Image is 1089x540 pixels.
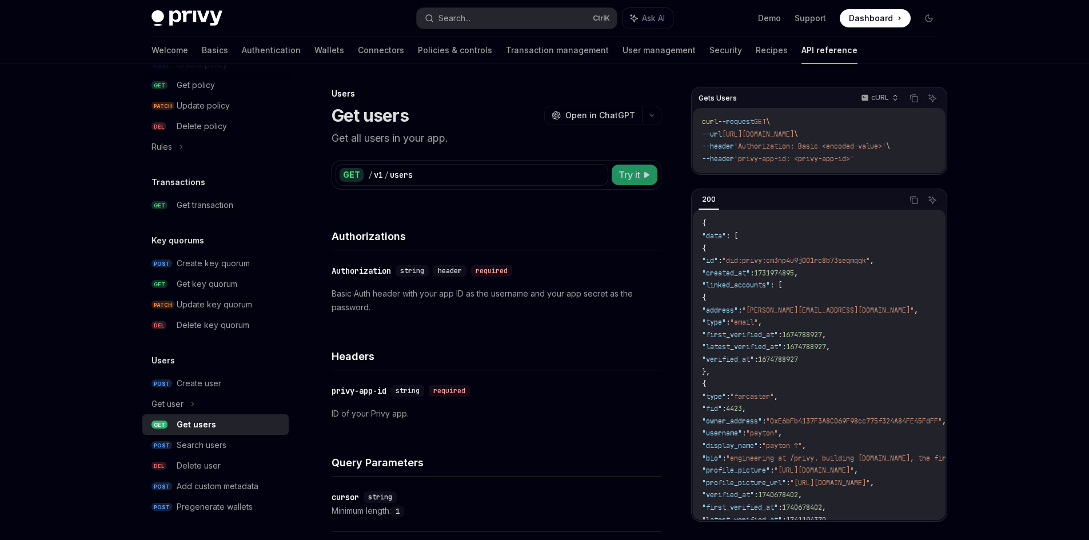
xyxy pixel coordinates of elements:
span: , [854,466,858,475]
span: GET [151,201,167,210]
span: 4423 [726,404,742,413]
span: GET [151,81,167,90]
span: : [742,429,746,438]
span: POST [151,482,172,491]
h4: Headers [332,349,661,364]
span: : [782,342,786,351]
span: "data" [702,231,726,241]
span: : [722,404,726,413]
span: : [ [726,231,738,241]
button: Copy the contents from the code block [907,91,922,106]
span: : [ [770,281,782,290]
a: POSTSearch users [142,435,289,455]
div: Search... [438,11,470,25]
span: "username" [702,429,742,438]
a: POSTPregenerate wallets [142,497,289,517]
div: 200 [699,193,719,206]
span: 'Authorization: Basic <encoded-value>' [734,142,886,151]
span: DEL [151,321,166,330]
a: Wallets [314,37,344,64]
a: GETGet transaction [142,195,289,215]
div: privy-app-id [332,385,386,397]
a: Basics [202,37,228,64]
span: "profile_picture" [702,466,770,475]
div: Delete key quorum [177,318,249,332]
span: "address" [702,306,738,315]
span: "linked_accounts" [702,281,770,290]
span: Ctrl K [593,14,610,23]
span: , [742,404,746,413]
span: "display_name" [702,441,758,450]
a: User management [623,37,696,64]
button: cURL [855,89,903,108]
div: Update policy [177,99,230,113]
span: 1740678402 [782,503,822,512]
span: , [774,392,778,401]
button: Copy the contents from the code block [907,193,922,207]
p: cURL [871,93,889,102]
div: Get transaction [177,198,233,212]
span: : [750,269,754,278]
code: 1 [391,506,404,517]
span: Gets Users [699,94,737,103]
span: , [758,318,762,327]
span: GET [754,117,766,126]
span: "[URL][DOMAIN_NAME]" [774,466,854,475]
div: Get users [177,418,216,431]
div: Rules [151,140,172,154]
a: Recipes [756,37,788,64]
div: Create key quorum [177,257,250,270]
div: Get policy [177,78,215,92]
span: "[PERSON_NAME][EMAIL_ADDRESS][DOMAIN_NAME]" [742,306,914,315]
span: "latest_verified_at" [702,515,782,525]
span: Ask AI [642,13,665,24]
div: cursor [332,491,359,503]
a: Transaction management [506,37,609,64]
span: : [762,417,766,426]
span: --header [702,154,734,163]
span: "id" [702,256,718,265]
div: GET [340,168,364,182]
div: Users [332,88,661,99]
span: --url [702,130,722,139]
span: "owner_address" [702,417,762,426]
p: Basic Auth header with your app ID as the username and your app secret as the password. [332,287,661,314]
span: DEL [151,462,166,470]
span: : [738,306,742,315]
span: [URL][DOMAIN_NAME] [722,130,794,139]
span: : [782,515,786,525]
span: : [786,478,790,487]
a: POSTAdd custom metadata [142,476,289,497]
span: "fid" [702,404,722,413]
span: "bio" [702,454,722,463]
h5: Transactions [151,175,205,189]
div: Update key quorum [177,298,252,311]
div: Authorization [332,265,391,277]
span: , [870,478,874,487]
h4: Authorizations [332,229,661,244]
span: \ [766,117,770,126]
span: : [718,256,722,265]
span: "profile_picture_url" [702,478,786,487]
span: 1674788927 [758,355,798,364]
a: Support [795,13,826,24]
button: Toggle dark mode [920,9,938,27]
div: Delete policy [177,119,227,133]
span: : [722,454,726,463]
p: Get all users in your app. [332,130,661,146]
span: "did:privy:cm3np4u9j001rc8b73seqmqqk" [722,256,870,265]
a: POSTCreate key quorum [142,253,289,274]
span: 1740678402 [758,490,798,499]
span: { [702,219,706,228]
span: "verified_at" [702,355,754,364]
span: POST [151,503,172,511]
span: , [822,330,826,339]
span: string [396,386,420,395]
a: POSTCreate user [142,373,289,394]
h1: Get users [332,105,409,126]
span: "[URL][DOMAIN_NAME]" [790,478,870,487]
span: "payton ↑" [762,441,802,450]
span: : [778,503,782,512]
span: curl [702,117,718,126]
span: DEL [151,122,166,131]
